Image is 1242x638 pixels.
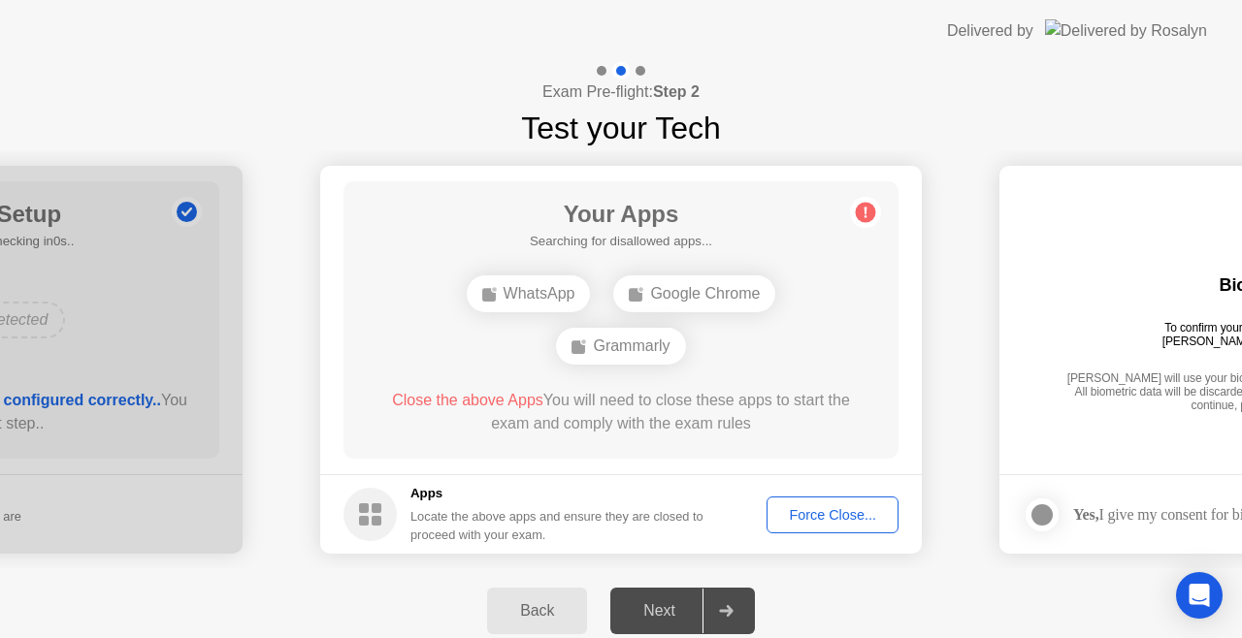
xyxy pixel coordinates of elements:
[410,484,704,503] h5: Apps
[1045,19,1207,42] img: Delivered by Rosalyn
[493,602,581,620] div: Back
[613,275,775,312] div: Google Chrome
[1073,506,1098,523] strong: Yes,
[410,507,704,544] div: Locate the above apps and ensure they are closed to proceed with your exam.
[653,83,700,100] b: Step 2
[542,80,700,104] h4: Exam Pre-flight:
[556,328,685,365] div: Grammarly
[767,496,899,533] button: Force Close...
[1176,572,1223,619] div: Open Intercom Messenger
[773,507,892,523] div: Force Close...
[487,588,587,634] button: Back
[521,105,721,151] h1: Test your Tech
[530,232,712,251] h5: Searching for disallowed apps...
[616,602,703,620] div: Next
[530,197,712,232] h1: Your Apps
[467,275,591,312] div: WhatsApp
[372,389,871,435] div: You will need to close these apps to start the exam and comply with the exam rules
[392,392,543,408] span: Close the above Apps
[610,588,755,634] button: Next
[947,19,1033,43] div: Delivered by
